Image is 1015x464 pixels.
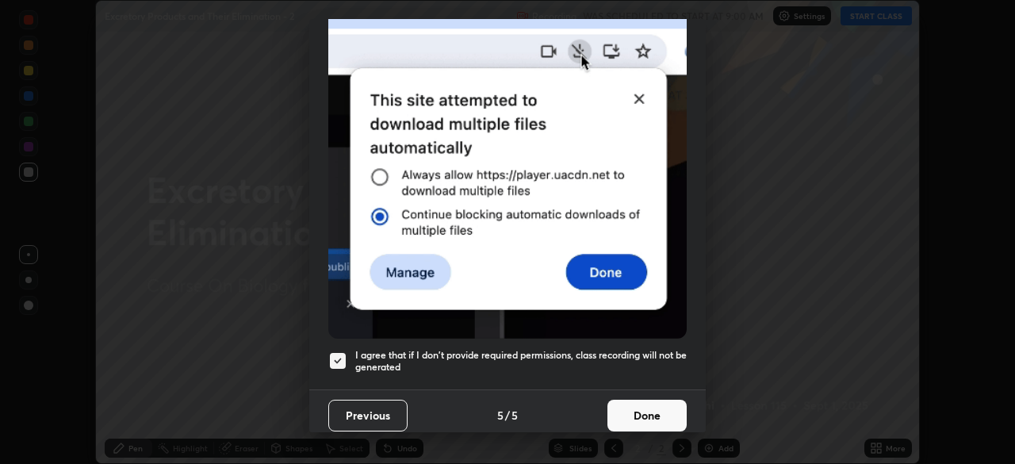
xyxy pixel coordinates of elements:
h4: 5 [511,407,518,424]
h4: 5 [497,407,504,424]
h4: / [505,407,510,424]
button: Done [607,400,687,431]
button: Previous [328,400,408,431]
h5: I agree that if I don't provide required permissions, class recording will not be generated [355,349,687,374]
